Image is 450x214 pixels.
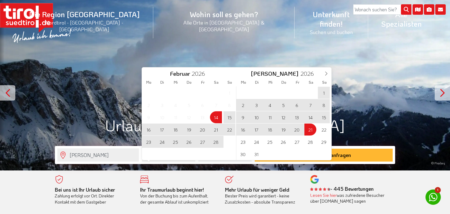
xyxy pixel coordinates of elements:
input: Wo soll's hingehen? [57,148,139,162]
span: März 26, 2026 [277,136,289,148]
span: Mo [142,80,155,84]
div: Zahlung erfolgt vor Ort. Direkter Kontakt mit dem Gastgeber [55,187,131,205]
span: März 1, 2026 [318,87,330,99]
span: Februar 5, 2026 [183,99,195,111]
input: Year [299,70,319,77]
span: Do [182,80,196,84]
small: Alle Orte in [GEOGRAPHIC_DATA] & [GEOGRAPHIC_DATA] [161,19,287,32]
span: März 13, 2026 [291,111,303,123]
span: März 18, 2026 [264,124,276,136]
span: März 14, 2026 [304,111,316,123]
b: - 445 Bewertungen [310,185,374,192]
i: Fotogalerie [424,4,434,15]
span: Februar 3, 2026 [156,99,168,111]
a: 1 [425,189,441,205]
span: Februar 4, 2026 [170,99,181,111]
span: März 19, 2026 [277,124,289,136]
span: März 23, 2026 [237,136,249,148]
span: März 7, 2026 [304,99,316,111]
span: Februar 13, 2026 [196,111,208,123]
span: Februar 1, 2026 [223,87,235,99]
span: Februar 20, 2026 [196,124,208,136]
span: Februar 24, 2026 [156,136,168,148]
span: Februar 8, 2026 [223,99,235,111]
span: Mi [169,80,182,84]
span: März 10, 2026 [250,111,262,123]
span: Februar 11, 2026 [170,111,181,123]
span: Di [155,80,169,84]
span: März 21, 2026 [304,124,316,136]
a: Alle Spezialisten [368,3,435,35]
b: Bei uns ist Ihr Urlaub sicher [55,186,115,193]
b: Ihr Traumurlaub beginnt hier! [140,186,204,193]
span: März 20, 2026 [291,124,303,136]
span: Februar 10, 2026 [156,111,168,123]
input: Wonach suchen Sie? [353,4,411,15]
span: Februar 16, 2026 [143,124,154,136]
span: [PERSON_NAME] [251,71,299,77]
div: was zufriedene Besucher über [DOMAIN_NAME] sagen [310,192,386,204]
span: März 24, 2026 [250,136,262,148]
small: Nordtirol - [GEOGRAPHIC_DATA] - [GEOGRAPHIC_DATA] [23,19,146,32]
span: März 25, 2026 [264,136,276,148]
div: Von der Buchung bis zum Aufenthalt, der gesamte Ablauf ist unkompliziert [140,187,216,205]
span: März 31, 2026 [250,148,262,160]
span: Februar 2, 2026 [143,99,154,111]
span: März 9, 2026 [237,111,249,123]
span: März 29, 2026 [318,136,330,148]
span: Februar 21, 2026 [210,124,222,136]
span: März 17, 2026 [250,124,262,136]
span: Februar 28, 2026 [210,136,222,148]
span: März 28, 2026 [304,136,316,148]
span: März 2, 2026 [237,99,249,111]
input: Year [190,70,210,77]
span: Februar 6, 2026 [196,99,208,111]
b: Mehr Urlaub für weniger Geld [225,186,289,193]
span: Februar 27, 2026 [196,136,208,148]
span: Fr [291,80,304,84]
span: März 27, 2026 [291,136,303,148]
span: März 11, 2026 [264,111,276,123]
a: Wohin soll es gehen?Alle Orte in [GEOGRAPHIC_DATA] & [GEOGRAPHIC_DATA] [153,3,295,39]
span: Februar 23, 2026 [143,136,154,148]
span: So [223,80,237,84]
span: So [318,80,331,84]
span: März 8, 2026 [318,99,330,111]
span: Sa [210,80,223,84]
span: März 15, 2026 [318,111,330,123]
span: Mi [264,80,277,84]
span: Februar 12, 2026 [183,111,195,123]
span: März 16, 2026 [237,124,249,136]
span: Februar 17, 2026 [156,124,168,136]
span: März 6, 2026 [291,99,303,111]
span: März 5, 2026 [277,99,289,111]
span: Februar 19, 2026 [183,124,195,136]
a: Unterkunft finden!Suchen und buchen [295,3,368,42]
span: Februar 9, 2026 [143,111,154,123]
h1: Urlaub in der [GEOGRAPHIC_DATA] [55,117,395,134]
span: Februar 22, 2026 [223,124,235,136]
span: März 12, 2026 [277,111,289,123]
i: Karte öffnen [413,4,423,15]
small: Suchen und buchen [302,29,361,35]
span: Februar 7, 2026 [210,99,222,111]
span: März 3, 2026 [250,99,262,111]
span: März 4, 2026 [264,99,276,111]
span: Fr [196,80,210,84]
span: Februar [170,71,190,77]
span: März 22, 2026 [318,124,330,136]
a: Lesen Sie hier [310,192,337,198]
div: Bester Preis wird garantiert - keine Zusatzkosten - absolute Transparenz [225,187,301,205]
span: Februar 25, 2026 [170,136,181,148]
i: Kontakt [435,4,446,15]
span: Di [250,80,264,84]
span: Februar 18, 2026 [170,124,181,136]
span: 1 [435,187,441,193]
span: Februar 26, 2026 [183,136,195,148]
span: Mo [237,80,250,84]
a: Die Region [GEOGRAPHIC_DATA]Nordtirol - [GEOGRAPHIC_DATA] - [GEOGRAPHIC_DATA] [15,3,153,39]
span: Februar 15, 2026 [223,111,235,123]
span: März 30, 2026 [237,148,249,160]
span: Sa [304,80,318,84]
span: Do [277,80,291,84]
